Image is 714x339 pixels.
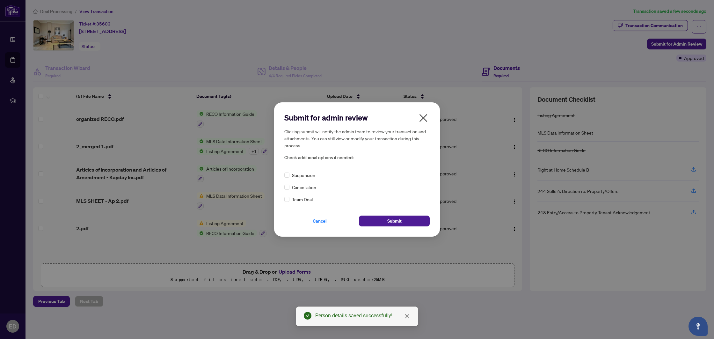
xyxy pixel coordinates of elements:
[404,314,410,319] span: close
[284,128,430,149] h5: Clicking submit will notify the admin team to review your transaction and attachments. You can st...
[284,216,355,226] button: Cancel
[315,312,410,320] div: Person details saved successfully!
[292,184,316,191] span: Cancellation
[359,216,430,226] button: Submit
[688,317,708,336] button: Open asap
[387,216,402,226] span: Submit
[313,216,327,226] span: Cancel
[284,154,430,161] span: Check additional options if needed:
[292,196,313,203] span: Team Deal
[304,312,311,320] span: check-circle
[404,313,411,320] a: Close
[418,113,428,123] span: close
[292,172,315,179] span: Suspension
[284,113,430,123] h2: Submit for admin review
